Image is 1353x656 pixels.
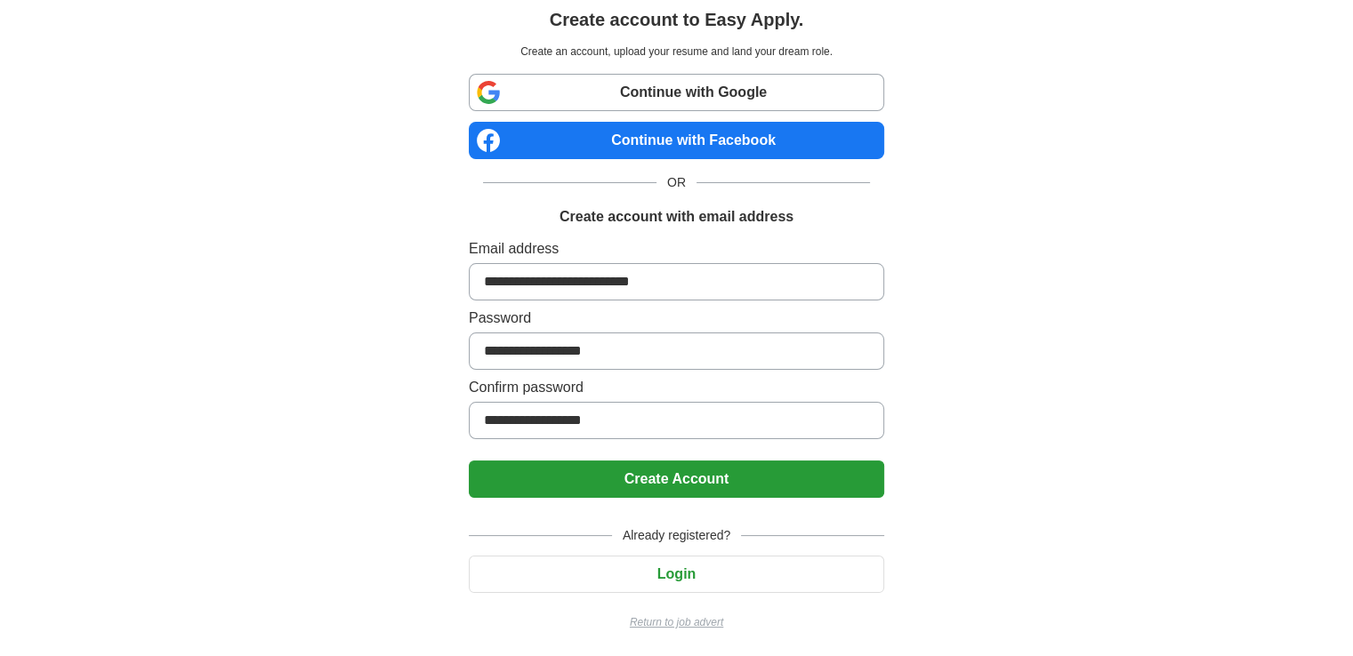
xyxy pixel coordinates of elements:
p: Create an account, upload your resume and land your dream role. [472,44,881,60]
label: Confirm password [469,377,884,398]
a: Continue with Facebook [469,122,884,159]
a: Return to job advert [469,614,884,630]
span: Already registered? [612,526,741,545]
span: OR [656,173,697,192]
a: Login [469,566,884,581]
h1: Create account with email address [560,206,793,228]
button: Create Account [469,460,884,498]
button: Login [469,556,884,593]
h1: Create account to Easy Apply. [550,6,804,33]
a: Continue with Google [469,74,884,111]
label: Password [469,308,884,329]
label: Email address [469,238,884,260]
